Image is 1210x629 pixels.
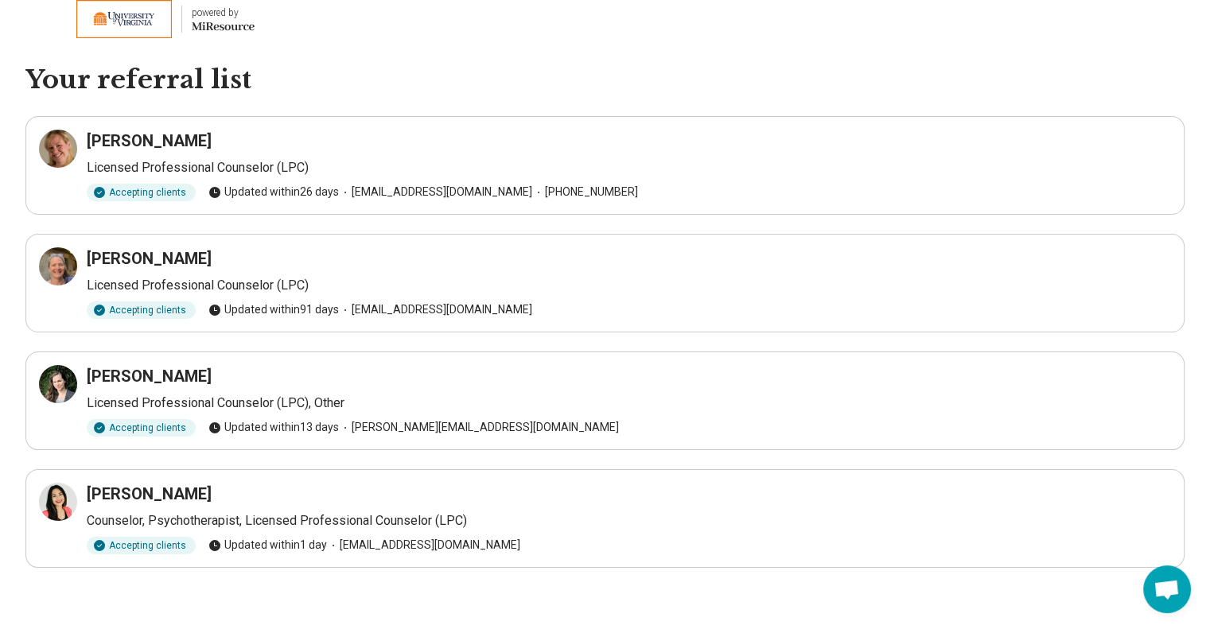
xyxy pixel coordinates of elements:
span: Updated within 13 days [208,419,339,436]
span: Updated within 26 days [208,184,339,200]
span: [EMAIL_ADDRESS][DOMAIN_NAME] [339,184,532,200]
p: Counselor, Psychotherapist, Licensed Professional Counselor (LPC) [87,511,1171,530]
div: Open chat [1143,565,1191,613]
span: [PERSON_NAME][EMAIL_ADDRESS][DOMAIN_NAME] [339,419,619,436]
h3: [PERSON_NAME] [87,130,212,152]
span: [EMAIL_ADDRESS][DOMAIN_NAME] [339,301,532,318]
div: Accepting clients [87,537,196,554]
h1: Your referral list [25,64,1185,97]
p: Licensed Professional Counselor (LPC) [87,276,1171,295]
span: [PHONE_NUMBER] [532,184,638,200]
span: Updated within 91 days [208,301,339,318]
div: Accepting clients [87,184,196,201]
h3: [PERSON_NAME] [87,247,212,270]
div: Accepting clients [87,301,196,319]
span: Updated within 1 day [208,537,327,553]
p: Licensed Professional Counselor (LPC) [87,158,1171,177]
div: powered by [192,6,255,20]
span: [EMAIL_ADDRESS][DOMAIN_NAME] [327,537,520,553]
h3: [PERSON_NAME] [87,483,212,505]
p: Licensed Professional Counselor (LPC), Other [87,394,1171,413]
div: Accepting clients [87,419,196,437]
h3: [PERSON_NAME] [87,365,212,387]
